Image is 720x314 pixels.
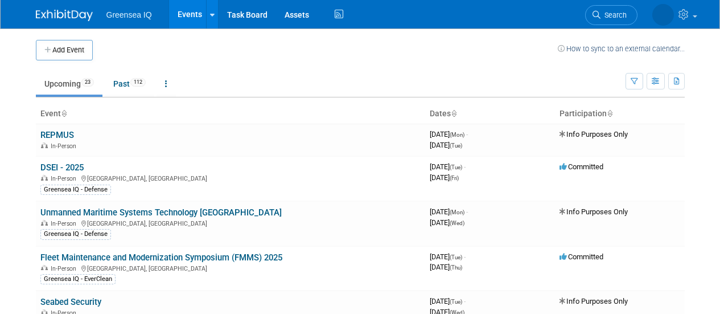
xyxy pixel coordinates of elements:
span: Greensea IQ [106,10,152,19]
span: (Tue) [450,254,462,260]
a: Sort by Start Date [451,109,456,118]
span: (Tue) [450,164,462,170]
span: (Wed) [450,220,464,226]
span: 23 [81,78,94,87]
span: Info Purposes Only [559,130,628,138]
span: [DATE] [430,263,462,271]
span: (Tue) [450,142,462,149]
div: Greensea IQ - Defense [40,229,111,239]
a: DSEI - 2025 [40,162,84,173]
span: - [466,130,468,138]
span: In-Person [51,175,80,182]
span: In-Person [51,220,80,227]
span: [DATE] [430,218,464,227]
span: Info Purposes Only [559,207,628,216]
span: - [464,252,466,261]
img: Lindsey Keller [652,4,674,26]
a: Upcoming23 [36,73,102,95]
span: (Mon) [450,132,464,138]
span: Committed [559,162,603,171]
a: Sort by Event Name [61,109,67,118]
span: [DATE] [430,141,462,149]
th: Participation [555,104,685,124]
a: Search [585,5,637,25]
span: - [464,162,466,171]
a: How to sync to an external calendar... [558,44,685,53]
a: Past112 [105,73,154,95]
img: ExhibitDay [36,10,93,21]
div: Greensea IQ - EverClean [40,274,116,284]
span: (Mon) [450,209,464,215]
span: Search [600,11,627,19]
span: - [464,297,466,305]
th: Dates [425,104,555,124]
div: [GEOGRAPHIC_DATA], [GEOGRAPHIC_DATA] [40,173,421,182]
div: [GEOGRAPHIC_DATA], [GEOGRAPHIC_DATA] [40,218,421,227]
span: In-Person [51,265,80,272]
span: Info Purposes Only [559,297,628,305]
span: (Tue) [450,299,462,305]
th: Event [36,104,425,124]
span: (Thu) [450,264,462,271]
span: 112 [130,78,146,87]
span: [DATE] [430,162,466,171]
div: [GEOGRAPHIC_DATA], [GEOGRAPHIC_DATA] [40,263,421,272]
img: In-Person Event [41,220,48,226]
span: [DATE] [430,207,468,216]
span: - [466,207,468,216]
a: Seabed Security [40,297,101,307]
a: Fleet Maintenance and Modernization Symposium (FMMS) 2025 [40,252,282,263]
span: Committed [559,252,603,261]
span: (Fri) [450,175,459,181]
button: Add Event [36,40,93,60]
span: [DATE] [430,297,466,305]
span: [DATE] [430,252,466,261]
a: Sort by Participation Type [607,109,612,118]
a: Unmanned Maritime Systems Technology [GEOGRAPHIC_DATA] [40,207,282,218]
span: [DATE] [430,173,459,182]
img: In-Person Event [41,175,48,181]
span: In-Person [51,142,80,150]
div: Greensea IQ - Defense [40,185,111,195]
img: In-Person Event [41,265,48,271]
a: REPMUS [40,130,74,140]
img: In-Person Event [41,142,48,148]
span: [DATE] [430,130,468,138]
